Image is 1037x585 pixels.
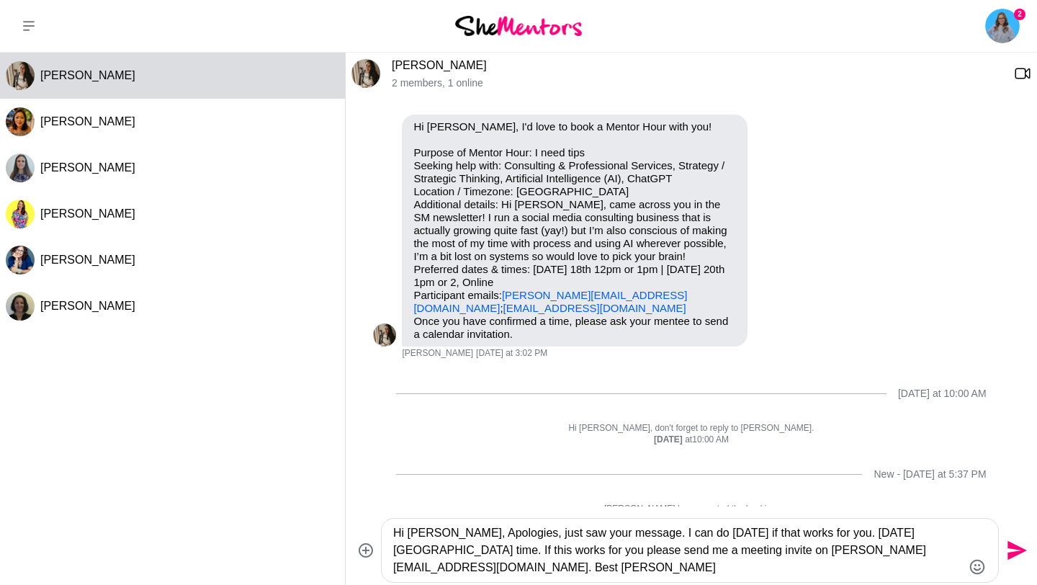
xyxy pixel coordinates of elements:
div: Christine Pietersz [6,61,35,90]
img: F [6,107,35,136]
span: [PERSON_NAME] [402,348,473,360]
img: L [6,292,35,321]
div: Laila Punj [6,292,35,321]
img: A [6,246,35,274]
img: She Mentors Logo [455,16,582,35]
img: C [6,61,35,90]
div: Roslyn Thompson [6,200,35,228]
span: [PERSON_NAME] [40,69,135,81]
div: Christine Pietersz [351,59,380,88]
button: Send [999,535,1031,567]
img: R [6,200,35,228]
p: Hi [PERSON_NAME], I'd love to book a Mentor Hour with you! [413,120,736,133]
div: Christine Pietersz [373,323,396,347]
div: Amanda Ewin [6,246,35,274]
a: Mona Swarup2 [985,9,1020,43]
img: A [6,153,35,182]
div: [DATE] at 10:00 AM [898,388,987,400]
img: Mona Swarup [985,9,1020,43]
img: C [351,59,380,88]
span: [PERSON_NAME] [40,254,135,266]
p: [PERSON_NAME] has accepted the booking. [373,504,1009,515]
div: Alison Renwick [6,153,35,182]
span: [PERSON_NAME] [40,115,135,128]
button: Emoji picker [969,558,986,576]
time: 2025-08-15T05:02:03.843Z [476,348,547,360]
p: Once you have confirmed a time, please ask your mentee to send a calendar invitation. [413,315,736,341]
div: Flora Chong [6,107,35,136]
img: C [373,323,396,347]
a: [PERSON_NAME][EMAIL_ADDRESS][DOMAIN_NAME] [413,289,687,314]
span: 2 [1014,9,1025,20]
span: [PERSON_NAME] [40,207,135,220]
strong: [DATE] [654,434,685,445]
p: Purpose of Mentor Hour: I need tips Seeking help with: Consulting & Professional Services, Strate... [413,146,736,315]
a: [PERSON_NAME] [392,59,487,71]
textarea: Type your message [393,524,962,576]
span: [PERSON_NAME] [40,300,135,312]
p: Hi [PERSON_NAME], don't forget to reply to [PERSON_NAME]. [373,423,1009,434]
span: [PERSON_NAME] [40,161,135,174]
p: 2 members , 1 online [392,77,1002,89]
div: New - [DATE] at 5:37 PM [874,468,986,481]
a: [EMAIL_ADDRESS][DOMAIN_NAME] [503,302,686,314]
div: at 10:00 AM [373,434,1009,446]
